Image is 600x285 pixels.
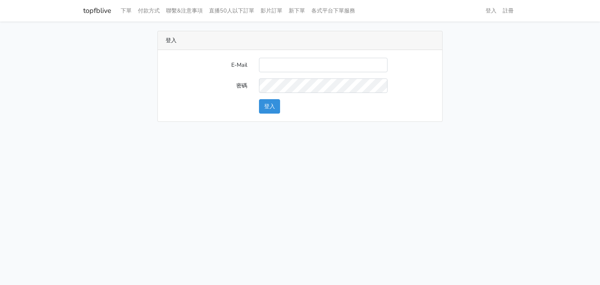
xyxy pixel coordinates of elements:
a: topfblive [83,3,111,18]
a: 聯繫&注意事項 [163,3,206,18]
label: E-Mail [160,58,253,72]
a: 新下單 [286,3,308,18]
button: 登入 [259,99,280,114]
a: 各式平台下單服務 [308,3,358,18]
a: 直播50人以下訂單 [206,3,257,18]
div: 登入 [158,31,442,50]
a: 影片訂單 [257,3,286,18]
a: 付款方式 [135,3,163,18]
a: 下單 [118,3,135,18]
a: 登入 [482,3,500,18]
a: 註冊 [500,3,517,18]
label: 密碼 [160,78,253,93]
